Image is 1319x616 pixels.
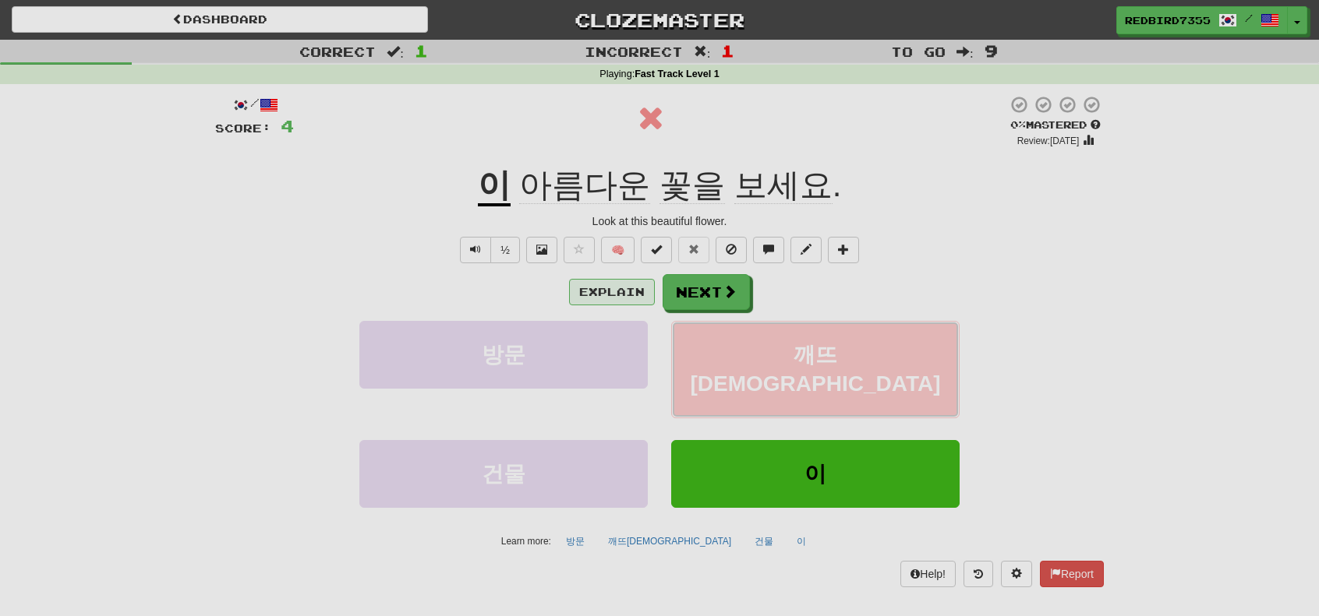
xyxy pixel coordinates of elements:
button: Help! [900,561,956,587]
button: 🧠 [601,237,635,263]
div: / [215,95,294,114]
div: Text-to-speech controls [457,237,520,263]
strong: Fast Track Level 1 [635,69,720,79]
span: 보세요 [734,167,833,204]
span: : [957,45,974,58]
span: : [387,45,404,58]
u: 이 [478,167,511,206]
button: 건물 [746,530,782,553]
span: 9 [985,41,998,60]
button: Play sentence audio (ctl+space) [460,237,491,263]
button: 건물 [359,440,648,508]
span: 0 % [1010,118,1026,131]
span: To go [891,44,946,59]
button: 이 [788,530,815,553]
div: Look at this beautiful flower. [215,213,1104,229]
span: RedBird7355 [1125,13,1211,27]
a: Dashboard [12,6,428,33]
button: 이 [671,440,960,508]
a: Clozemaster [451,6,868,33]
div: Mastered [1007,118,1104,132]
span: Score: [215,121,271,135]
button: Discuss sentence (alt+u) [753,237,784,263]
span: 깨뜨[DEMOGRAPHIC_DATA] [691,343,941,396]
span: 꽃을 [659,167,725,204]
span: . [511,167,842,204]
span: 4 [281,116,294,136]
button: Report [1040,561,1104,587]
button: Round history (alt+y) [964,561,993,587]
span: Correct [299,44,376,59]
button: Add to collection (alt+a) [828,237,859,263]
span: Incorrect [585,44,683,59]
span: 1 [415,41,428,60]
button: 깨뜨[DEMOGRAPHIC_DATA] [671,321,960,418]
button: Show image (alt+x) [526,237,557,263]
a: RedBird7355 / [1116,6,1288,34]
span: 방문 [482,343,525,367]
button: Edit sentence (alt+d) [790,237,822,263]
button: 방문 [557,530,593,553]
button: Ignore sentence (alt+i) [716,237,747,263]
button: Reset to 0% Mastered (alt+r) [678,237,709,263]
button: ½ [490,237,520,263]
small: Review: [DATE] [1017,136,1080,146]
small: Learn more: [501,536,551,547]
button: Favorite sentence (alt+f) [564,237,595,263]
span: / [1245,12,1253,23]
button: Next [663,274,750,310]
span: : [694,45,711,58]
button: Explain [569,279,655,305]
button: 깨뜨[DEMOGRAPHIC_DATA] [599,530,740,553]
span: 이 [804,462,826,486]
span: 1 [721,41,734,60]
button: 방문 [359,321,648,389]
button: Set this sentence to 100% Mastered (alt+m) [641,237,672,263]
span: 아름다운 [519,167,650,204]
span: 건물 [482,462,525,486]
